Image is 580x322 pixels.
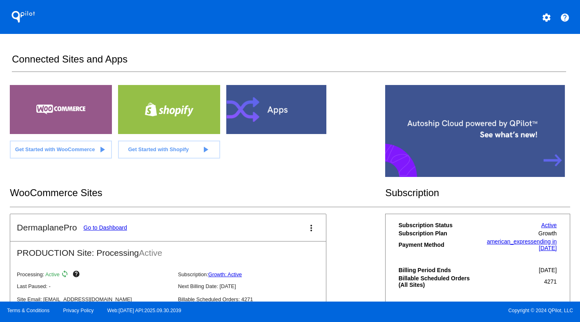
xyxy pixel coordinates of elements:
[541,222,557,228] a: Active
[97,145,107,154] mat-icon: play_arrow
[15,146,95,152] span: Get Started with WooCommerce
[398,275,475,288] th: Billable Scheduled Orders (All Sites)
[63,308,94,313] a: Privacy Policy
[10,187,385,199] h2: WooCommerce Sites
[306,223,316,233] mat-icon: more_vert
[10,241,326,258] h2: PRODUCTION Site: Processing
[178,296,332,302] p: Billable Scheduled Orders: 4271
[385,187,570,199] h2: Subscription
[17,296,171,302] p: Site Email: [EMAIL_ADDRESS][DOMAIN_NAME]
[178,271,332,277] p: Subscription:
[538,230,557,237] span: Growth
[487,238,533,245] span: american_express
[208,271,242,277] a: Growth: Active
[398,266,475,274] th: Billing Period Ends
[17,223,77,233] h2: DermaplanePro
[10,141,112,159] a: Get Started with WooCommerce
[7,9,40,25] h1: QPilot
[398,221,475,229] th: Subscription Status
[12,54,566,72] h2: Connected Sites and Apps
[72,270,82,280] mat-icon: help
[487,238,557,251] a: american_expressending in [DATE]
[17,270,171,280] p: Processing:
[201,145,210,154] mat-icon: play_arrow
[118,141,220,159] a: Get Started with Shopify
[139,248,162,257] span: Active
[178,283,332,289] p: Next Billing Date: [DATE]
[398,238,475,252] th: Payment Method
[542,13,551,22] mat-icon: settings
[61,270,71,280] mat-icon: sync
[544,278,557,285] span: 4271
[398,230,475,237] th: Subscription Plan
[45,271,60,277] span: Active
[560,13,570,22] mat-icon: help
[297,308,573,313] span: Copyright © 2024 QPilot, LLC
[539,267,557,273] span: [DATE]
[7,308,49,313] a: Terms & Conditions
[83,224,127,231] a: Go to Dashboard
[128,146,189,152] span: Get Started with Shopify
[107,308,181,313] a: Web:[DATE] API:2025.09.30.2039
[17,283,171,289] p: Last Paused: -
